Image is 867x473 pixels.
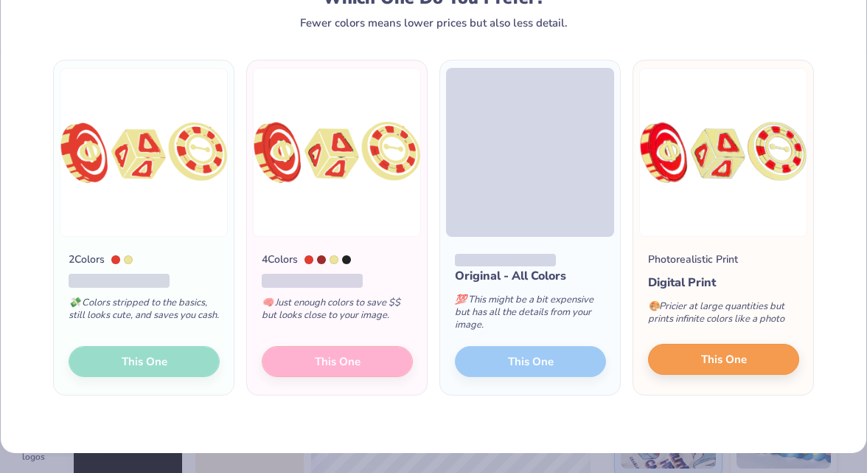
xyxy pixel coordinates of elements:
div: Photorealistic Print [648,252,738,267]
div: 4 Colors [262,252,298,267]
div: Digital Print [648,274,799,291]
div: 179 C [111,255,120,264]
div: 2 Colors [69,252,105,267]
div: Colors stripped to the basics, still looks cute, and saves you cash. [69,288,220,336]
div: 607 C [124,255,133,264]
div: 419 C [342,255,351,264]
span: 🧠 [262,296,274,309]
div: This might be a bit expensive but has all the details from your image. [455,285,606,346]
div: Pricier at large quantities but prints infinite colors like a photo [648,291,799,340]
div: Just enough colors to save $$ but looks close to your image. [262,288,413,336]
div: 179 C [304,255,313,264]
div: Fewer colors means lower prices but also less detail. [300,17,568,29]
button: This One [648,344,799,375]
span: 💸 [69,296,80,309]
span: 🎨 [648,300,660,313]
img: 2 color option [60,68,228,237]
div: 607 C [330,255,338,264]
img: 4 color option [253,68,421,237]
img: Photorealistic preview [639,68,807,237]
span: This One [701,351,747,368]
div: Original - All Colors [455,267,606,285]
span: 💯 [455,293,467,306]
div: 7628 C [317,255,326,264]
